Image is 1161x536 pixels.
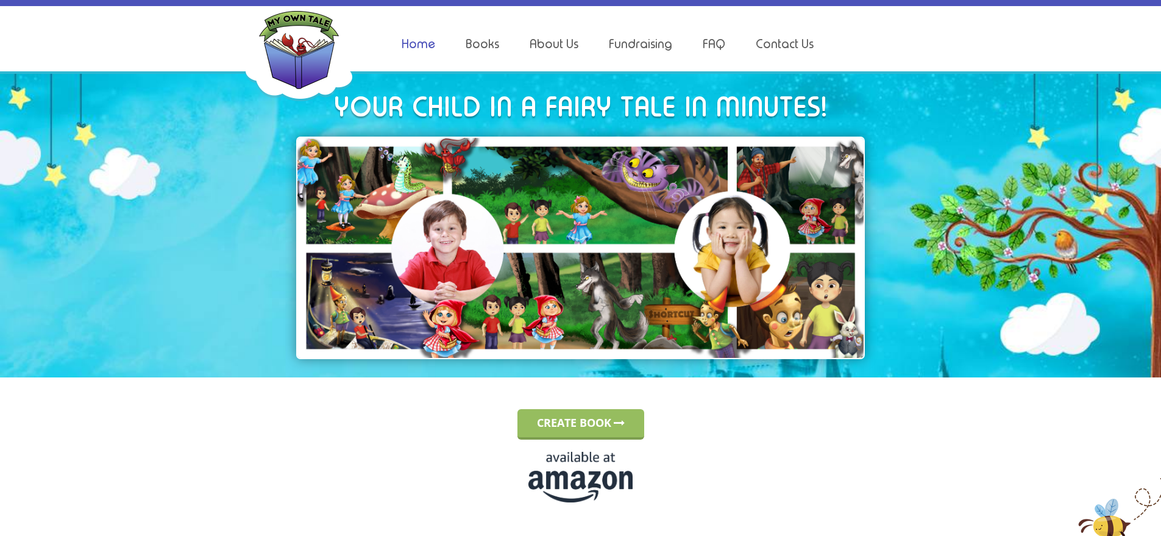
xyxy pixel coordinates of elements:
[517,409,644,440] a: CREATE BOOK
[756,37,814,51] a: Contact Us
[530,37,578,51] a: About Us
[466,37,499,51] a: Books
[264,94,898,120] h1: Your child in a fairy tale in minutes!
[402,37,435,51] a: Home
[609,37,672,51] a: Fundraising
[703,37,725,51] a: FAQ
[528,440,633,502] img: amazon-en.png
